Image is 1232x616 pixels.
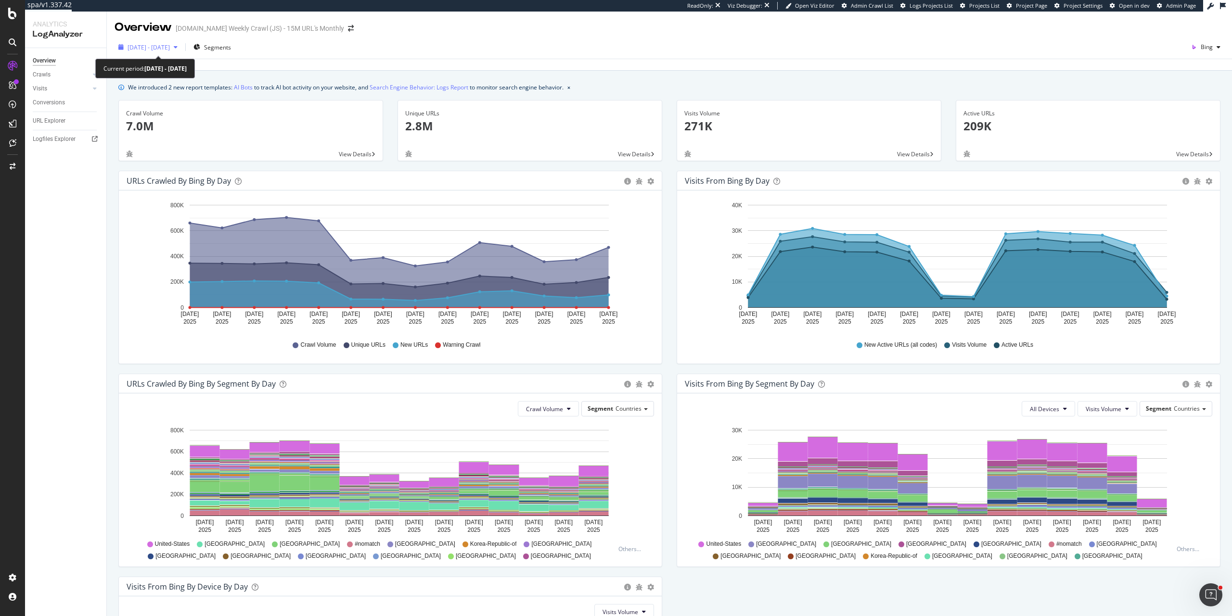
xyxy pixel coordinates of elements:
[784,519,802,526] text: [DATE]
[495,519,513,526] text: [DATE]
[1023,519,1041,526] text: [DATE]
[170,279,184,286] text: 200K
[126,151,133,157] div: bug
[234,82,253,92] a: AI Bots
[518,401,579,416] button: Crawl Volume
[1145,527,1158,533] text: 2025
[685,176,770,186] div: Visits from Bing by day
[1187,39,1224,55] button: Bing
[309,311,328,317] text: [DATE]
[935,318,948,325] text: 2025
[964,311,983,317] text: [DATE]
[115,19,172,36] div: Overview
[345,519,363,526] text: [DATE]
[348,25,354,32] div: arrow-right-arrow-left
[1056,540,1082,548] span: #nomatch
[684,151,691,157] div: bug
[847,527,860,533] text: 2025
[739,304,742,311] text: 0
[932,552,992,560] span: [GEOGRAPHIC_DATA]
[531,540,591,548] span: [GEOGRAPHIC_DATA]
[127,424,651,536] svg: A chart.
[33,70,51,80] div: Crawls
[1116,527,1129,533] text: 2025
[342,311,360,317] text: [DATE]
[435,519,453,526] text: [DATE]
[960,2,1000,10] a: Projects List
[624,178,631,185] div: circle-info
[33,116,65,126] div: URL Explorer
[228,527,241,533] text: 2025
[226,519,244,526] text: [DATE]
[288,527,301,533] text: 2025
[618,545,645,553] div: Others...
[785,2,834,10] a: Open Viz Editor
[732,279,742,286] text: 10K
[527,527,540,533] text: 2025
[742,318,755,325] text: 2025
[280,318,293,325] text: 2025
[1206,178,1212,185] div: gear
[624,381,631,388] div: circle-info
[33,134,76,144] div: Logfiles Explorer
[339,150,372,158] span: View Details
[967,318,980,325] text: 2025
[468,527,481,533] text: 2025
[732,253,742,260] text: 20K
[997,311,1015,317] text: [DATE]
[616,404,642,413] span: Countries
[587,527,600,533] text: 2025
[1083,519,1101,526] text: [DATE]
[706,540,741,548] span: United-States
[441,318,454,325] text: 2025
[952,341,987,349] span: Visits Volume
[876,527,889,533] text: 2025
[118,82,1220,92] div: info banner
[1078,401,1137,416] button: Visits Volume
[155,540,190,548] span: United-States
[754,519,772,526] text: [DATE]
[1194,178,1201,185] div: bug
[795,2,834,9] span: Open Viz Editor
[170,253,184,260] text: 400K
[126,118,375,134] p: 7.0M
[756,540,816,548] span: [GEOGRAPHIC_DATA]
[1007,2,1047,10] a: Project Page
[315,519,334,526] text: [DATE]
[1029,311,1047,317] text: [DATE]
[180,304,184,311] text: 0
[1096,318,1109,325] text: 2025
[1001,341,1033,349] span: Active URLs
[934,519,952,526] text: [DATE]
[739,311,757,317] text: [DATE]
[932,311,950,317] text: [DATE]
[405,118,654,134] p: 2.8M
[647,584,654,591] div: gear
[1022,401,1075,416] button: All Devices
[505,318,518,325] text: 2025
[1086,405,1121,413] span: Visits Volume
[570,318,583,325] text: 2025
[33,56,56,66] div: Overview
[33,19,99,29] div: Analytics
[127,379,276,389] div: URLs Crawled by Bing By Segment By Day
[732,484,742,491] text: 10K
[377,318,390,325] text: 2025
[1054,2,1103,10] a: Project Settings
[1064,2,1103,9] span: Project Settings
[969,2,1000,9] span: Projects List
[1086,527,1099,533] text: 2025
[900,2,953,10] a: Logs Projects List
[33,70,90,80] a: Crawls
[348,527,361,533] text: 2025
[285,519,304,526] text: [DATE]
[871,552,917,560] span: Korea-Republic-of
[993,519,1012,526] text: [DATE]
[1031,318,1044,325] text: 2025
[245,311,263,317] text: [DATE]
[687,2,713,10] div: ReadOnly:
[127,176,231,186] div: URLs Crawled by Bing by day
[903,519,922,526] text: [DATE]
[844,519,862,526] text: [DATE]
[868,311,886,317] text: [DATE]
